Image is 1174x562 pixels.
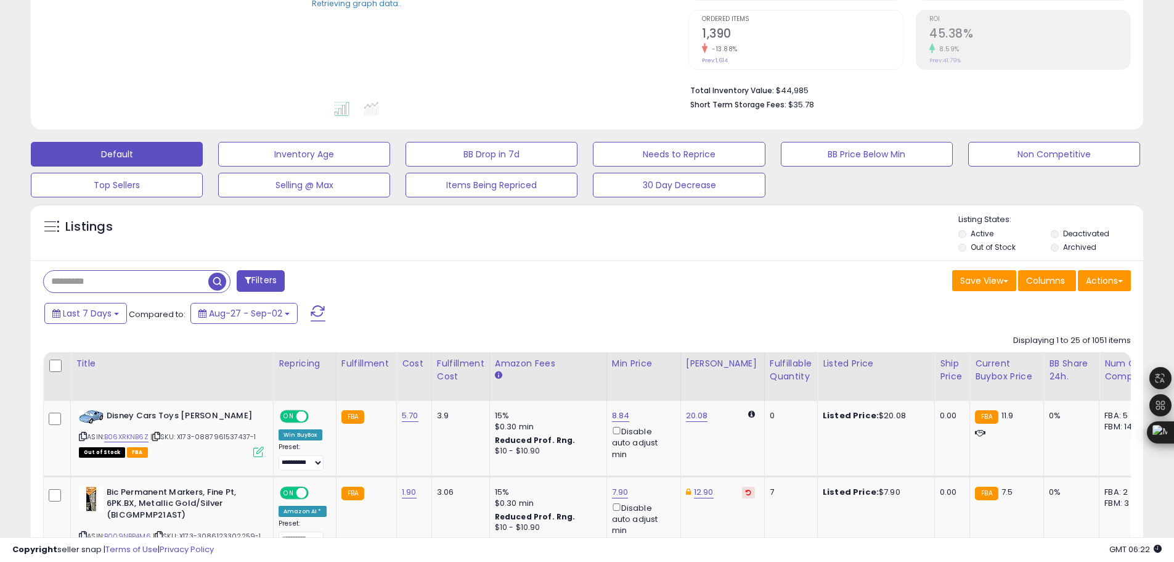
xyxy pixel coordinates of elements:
div: 0% [1049,410,1090,421]
div: seller snap | | [12,544,214,556]
button: Non Competitive [968,142,1140,167]
a: 8.84 [612,410,630,422]
div: Current Buybox Price [975,357,1038,383]
b: Reduced Prof. Rng. [495,435,576,445]
b: Reduced Prof. Rng. [495,511,576,522]
div: Win BuyBox [279,429,322,440]
div: Displaying 1 to 25 of 1051 items [1013,335,1131,347]
a: Terms of Use [105,543,158,555]
button: Filters [237,270,285,292]
span: ROI [929,16,1130,23]
b: Listed Price: [823,486,879,498]
span: ON [281,487,296,498]
label: Deactivated [1063,228,1109,239]
a: B06XRKNB6Z [104,432,149,442]
button: Columns [1018,270,1076,291]
button: BB Drop in 7d [406,142,577,167]
b: Total Inventory Value: [690,85,774,96]
div: 0 [770,410,808,421]
button: Default [31,142,203,167]
b: Bic Permanent Markers, Fine Pt, 6PK.BX, Metallic Gold/Silver (BICGMPMP21AST) [107,487,256,524]
div: $20.08 [823,410,925,421]
div: Repricing [279,357,331,370]
h2: 1,390 [702,27,903,43]
b: Disney Cars Toys [PERSON_NAME] [107,410,256,425]
button: Last 7 Days [44,303,127,324]
a: Privacy Policy [160,543,214,555]
small: 8.59% [935,44,960,54]
span: ON [281,411,296,422]
div: Amazon Fees [495,357,601,370]
div: 7 [770,487,808,498]
button: Top Sellers [31,173,203,197]
small: FBA [975,410,998,424]
img: 41NBdhChGRL._SL40_.jpg [79,487,104,511]
div: Fulfillable Quantity [770,357,812,383]
span: Columns [1026,275,1065,287]
small: FBA [975,487,998,500]
a: 7.90 [612,486,629,498]
small: Amazon Fees. [495,370,502,381]
div: 15% [495,410,597,421]
div: Disable auto adjust min [612,501,671,537]
div: Fulfillment Cost [437,357,484,383]
div: Fulfillment [341,357,391,370]
div: Num of Comp. [1104,357,1149,383]
button: BB Price Below Min [781,142,953,167]
a: 12.90 [694,486,714,498]
button: Selling @ Max [218,173,390,197]
label: Archived [1063,242,1096,252]
div: $0.30 min [495,498,597,509]
div: BB Share 24h. [1049,357,1094,383]
div: Ship Price [940,357,964,383]
button: Aug-27 - Sep-02 [190,303,298,324]
small: -13.88% [707,44,738,54]
label: Active [971,228,993,239]
div: Amazon AI * [279,506,327,517]
span: Ordered Items [702,16,903,23]
span: Compared to: [129,308,185,320]
div: Preset: [279,443,327,471]
span: Aug-27 - Sep-02 [209,307,282,320]
h5: Listings [65,218,113,236]
div: Title [76,357,268,370]
div: Preset: [279,519,327,547]
div: 0% [1049,487,1090,498]
button: 30 Day Decrease [593,173,765,197]
span: OFF [307,411,327,422]
a: 20.08 [686,410,708,422]
small: Prev: 1,614 [702,57,728,64]
p: Listing States: [958,214,1143,226]
small: FBA [341,487,364,500]
a: 5.70 [402,410,418,422]
small: Prev: 41.79% [929,57,961,64]
div: Listed Price [823,357,929,370]
span: All listings that are currently out of stock and unavailable for purchase on Amazon [79,447,125,458]
b: Short Term Storage Fees: [690,99,786,110]
b: Listed Price: [823,410,879,421]
button: Inventory Age [218,142,390,167]
div: 15% [495,487,597,498]
span: 11.9 [1001,410,1014,421]
div: FBA: 5 [1104,410,1145,421]
div: $10 - $10.90 [495,446,597,457]
div: $7.90 [823,487,925,498]
div: [PERSON_NAME] [686,357,759,370]
li: $44,985 [690,82,1122,97]
button: Items Being Repriced [406,173,577,197]
div: 3.9 [437,410,480,421]
span: $35.78 [788,99,814,110]
span: 7.5 [1001,486,1013,498]
span: | SKU: X173-0887961537437-1 [150,432,256,442]
button: Actions [1078,270,1131,291]
div: 3.06 [437,487,480,498]
img: 41e+p7G5ylL._SL40_.jpg [79,410,104,424]
a: 1.90 [402,486,417,498]
span: FBA [127,447,148,458]
div: ASIN: [79,410,264,456]
div: Min Price [612,357,675,370]
strong: Copyright [12,543,57,555]
label: Out of Stock [971,242,1016,252]
button: Needs to Reprice [593,142,765,167]
div: $10 - $10.90 [495,523,597,533]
